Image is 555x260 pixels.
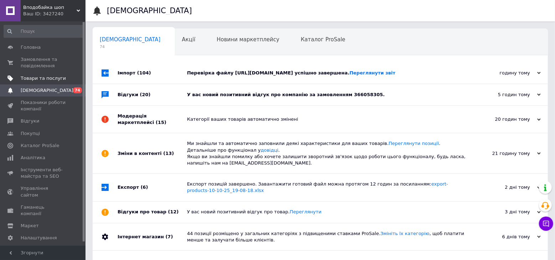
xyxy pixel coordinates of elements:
[187,230,470,243] div: 44 позиції розміщено у загальних категоріях з підвищеними ставками ProSale. , щоб платити менше т...
[21,167,66,180] span: Інструменти веб-майстра та SEO
[118,223,187,250] div: Інтернет магазин
[100,44,161,50] span: 74
[21,56,66,69] span: Замовлення та повідомлення
[21,185,66,198] span: Управління сайтом
[187,140,470,166] div: Ми знайшли та автоматично заповнили деякі характеристики для ваших товарів. . Детальніше про функ...
[187,181,448,193] a: export-products-10-10-25_19-08-18.xlsx
[107,6,192,15] h1: [DEMOGRAPHIC_DATA]
[21,223,39,229] span: Маркет
[349,70,395,76] a: Переглянути звіт
[21,142,59,149] span: Каталог ProSale
[118,84,187,105] div: Відгуки
[187,70,470,76] div: Перевірка файлу [URL][DOMAIN_NAME] успішно завершена.
[470,116,541,123] div: 20 годин тому
[301,36,345,43] span: Каталог ProSale
[21,204,66,217] span: Гаманець компанії
[156,120,166,125] span: (15)
[21,75,66,82] span: Товари та послуги
[118,202,187,223] div: Відгуки про товар
[470,184,541,191] div: 2 дні тому
[187,116,470,123] div: Категорії ваших товарів автоматично змінені
[23,4,77,11] span: Вподобайка шоп
[118,174,187,201] div: Експорт
[470,209,541,215] div: 3 дні тому
[470,70,541,76] div: годину тому
[21,130,40,137] span: Покупці
[470,92,541,98] div: 5 годин тому
[118,62,187,84] div: Імпорт
[290,209,321,214] a: Переглянути
[23,11,85,17] div: Ваш ID: 3427240
[118,106,187,133] div: Модерація маркетплейсі
[140,92,151,97] span: (20)
[182,36,196,43] span: Акції
[217,36,279,43] span: Новини маркетплейсу
[141,184,148,190] span: (6)
[389,141,439,146] a: Переглянути позиції
[168,209,179,214] span: (12)
[73,87,82,93] span: 74
[4,25,84,38] input: Пошук
[21,87,73,94] span: [DEMOGRAPHIC_DATA]
[165,234,173,239] span: (7)
[21,44,41,51] span: Головна
[539,217,553,231] button: Чат з покупцем
[21,235,57,241] span: Налаштування
[187,92,470,98] div: У вас новий позитивний відгук про компанію за замовленням 366058305.
[118,133,187,173] div: Зміни в контенті
[380,231,430,236] a: Змініть їх категорію
[21,118,39,124] span: Відгуки
[137,70,151,76] span: (104)
[187,209,470,215] div: У вас новий позитивний відгук про товар.
[21,155,45,161] span: Аналітика
[261,147,279,153] a: довідці
[163,151,174,156] span: (13)
[100,36,161,43] span: [DEMOGRAPHIC_DATA]
[470,234,541,240] div: 6 днів тому
[21,99,66,112] span: Показники роботи компанії
[187,181,470,194] div: Експорт позицій завершено. Завантажити готовий файл можна протягом 12 годин за посиланням:
[470,150,541,157] div: 21 годину тому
